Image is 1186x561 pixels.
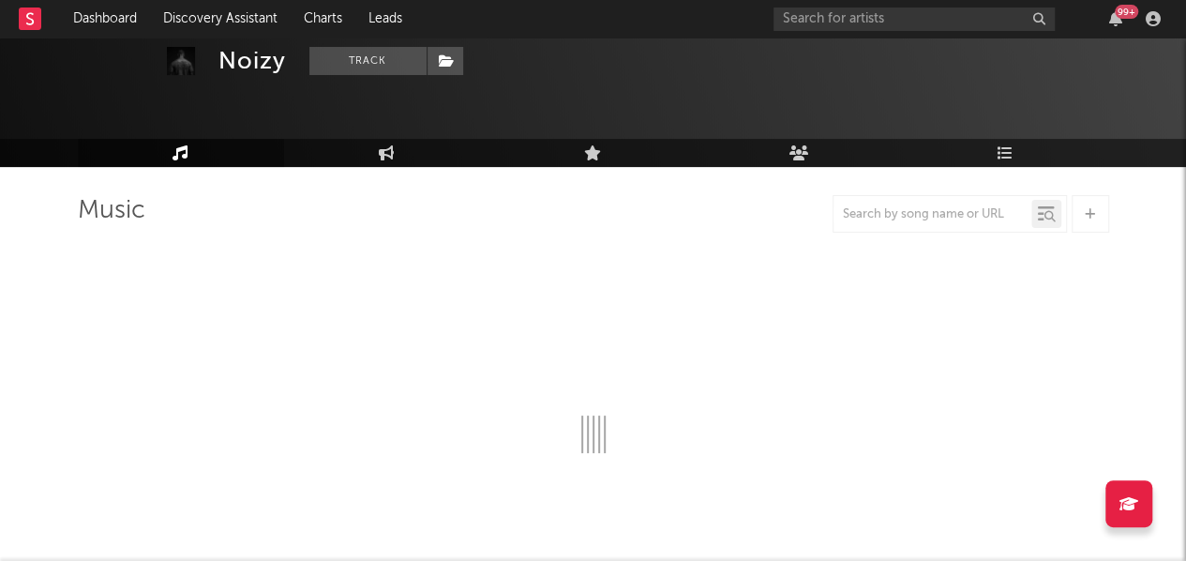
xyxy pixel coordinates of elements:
[773,8,1055,31] input: Search for artists
[833,207,1031,222] input: Search by song name or URL
[309,47,427,75] button: Track
[1115,5,1138,19] div: 99 +
[1109,11,1122,26] button: 99+
[218,47,286,75] div: Noizy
